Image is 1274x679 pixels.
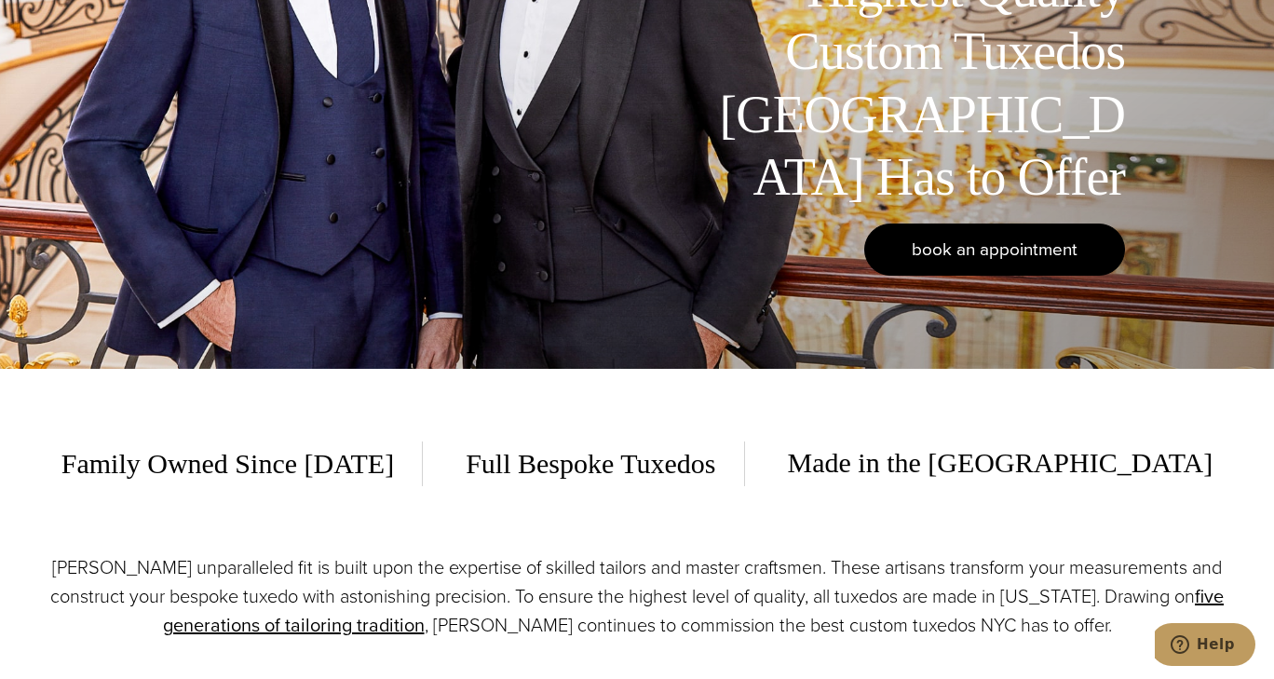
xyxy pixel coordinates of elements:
[438,441,744,486] span: Full Bespoke Tuxedos
[912,236,1077,263] span: book an appointment
[61,441,423,486] span: Family Owned Since [DATE]
[1155,623,1255,670] iframe: Opens a widget where you can chat to one of our agents
[760,441,1213,486] span: Made in the [GEOGRAPHIC_DATA]
[50,553,1224,640] p: [PERSON_NAME] unparalleled fit is built upon the expertise of skilled tailors and master craftsme...
[864,224,1125,276] a: book an appointment
[163,582,1225,639] a: five generations of tailoring tradition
